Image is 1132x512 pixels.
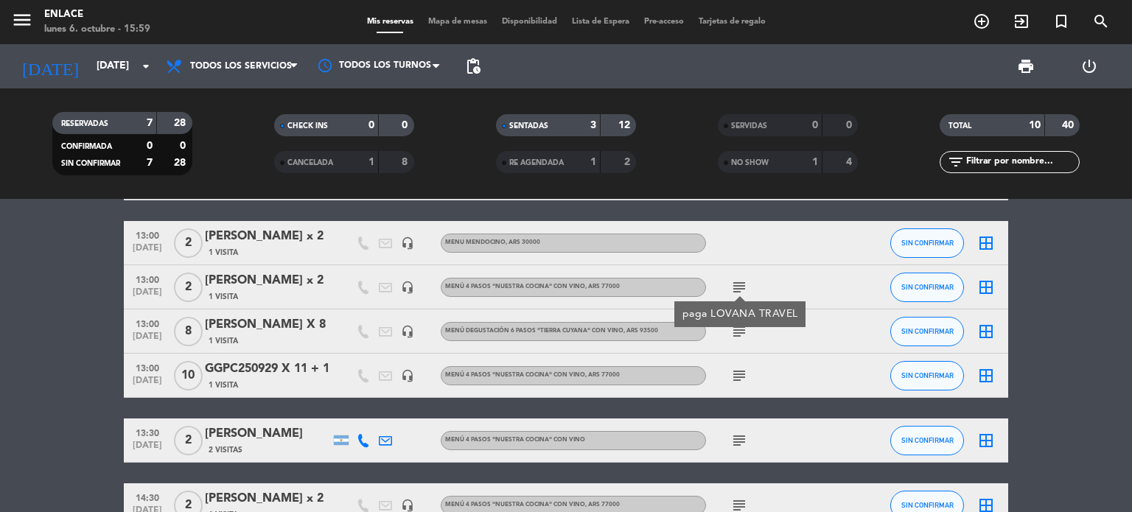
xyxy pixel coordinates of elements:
[565,18,637,26] span: Lista de Espera
[901,327,954,335] span: SIN CONFIRMAR
[129,332,166,348] span: [DATE]
[585,502,620,508] span: , ARS 77000
[209,379,238,391] span: 1 Visita
[174,118,189,128] strong: 28
[509,122,548,130] span: SENTADAS
[205,489,330,508] div: [PERSON_NAME] x 2
[618,120,633,130] strong: 12
[129,243,166,260] span: [DATE]
[129,315,166,332] span: 13:00
[585,284,620,290] span: , ARS 77000
[947,153,965,171] i: filter_list
[730,367,748,385] i: subject
[682,306,798,322] div: paga LOVANA TRAVEL
[287,122,328,130] span: CHECK INS
[209,247,238,259] span: 1 Visita
[147,158,153,168] strong: 7
[61,120,108,127] span: RESERVADAS
[730,432,748,449] i: subject
[44,22,150,37] div: lunes 6. octubre - 15:59
[129,287,166,304] span: [DATE]
[190,61,292,71] span: Todos los servicios
[129,359,166,376] span: 13:00
[174,273,203,302] span: 2
[901,283,954,291] span: SIN CONFIRMAR
[846,120,855,130] strong: 0
[401,325,414,338] i: headset_mic
[506,239,540,245] span: , ARS 30000
[901,501,954,509] span: SIN CONFIRMAR
[812,157,818,167] strong: 1
[174,361,203,390] span: 10
[61,143,112,150] span: CONFIRMADA
[890,361,964,390] button: SIN CONFIRMAR
[846,157,855,167] strong: 4
[509,159,564,166] span: RE AGENDADA
[174,317,203,346] span: 8
[890,273,964,302] button: SIN CONFIRMAR
[1052,13,1070,30] i: turned_in_not
[1092,13,1110,30] i: search
[360,18,421,26] span: Mis reservas
[977,234,995,252] i: border_all
[11,9,33,31] i: menu
[368,157,374,167] strong: 1
[948,122,971,130] span: TOTAL
[11,9,33,36] button: menu
[901,239,954,247] span: SIN CONFIRMAR
[421,18,495,26] span: Mapa de mesas
[624,157,633,167] strong: 2
[174,426,203,455] span: 2
[464,57,482,75] span: pending_actions
[445,239,540,245] span: MENU MENDOCINO
[977,323,995,340] i: border_all
[209,444,242,456] span: 2 Visitas
[401,499,414,512] i: headset_mic
[129,226,166,243] span: 13:00
[1017,57,1035,75] span: print
[901,436,954,444] span: SIN CONFIRMAR
[1029,120,1041,130] strong: 10
[180,141,189,151] strong: 0
[1058,44,1121,88] div: LOG OUT
[965,154,1079,170] input: Filtrar por nombre...
[129,488,166,505] span: 14:30
[287,159,333,166] span: CANCELADA
[402,157,410,167] strong: 8
[129,270,166,287] span: 13:00
[129,424,166,441] span: 13:30
[401,281,414,294] i: headset_mic
[147,118,153,128] strong: 7
[623,328,658,334] span: , ARS 93500
[209,291,238,303] span: 1 Visita
[205,227,330,246] div: [PERSON_NAME] x 2
[445,372,620,378] span: Menú 4 pasos "NUESTRA COCINA" con vino
[730,278,748,296] i: subject
[637,18,691,26] span: Pre-acceso
[691,18,773,26] span: Tarjetas de regalo
[731,122,767,130] span: SERVIDAS
[402,120,410,130] strong: 0
[585,372,620,378] span: , ARS 77000
[174,228,203,258] span: 2
[495,18,565,26] span: Disponibilidad
[368,120,374,130] strong: 0
[890,317,964,346] button: SIN CONFIRMAR
[977,278,995,296] i: border_all
[890,426,964,455] button: SIN CONFIRMAR
[11,50,89,83] i: [DATE]
[812,120,818,130] strong: 0
[401,369,414,382] i: headset_mic
[890,228,964,258] button: SIN CONFIRMAR
[445,502,620,508] span: Menú 4 pasos "NUESTRA COCINA" con vino
[901,371,954,379] span: SIN CONFIRMAR
[731,159,769,166] span: NO SHOW
[1062,120,1077,130] strong: 40
[61,160,120,167] span: SIN CONFIRMAR
[205,271,330,290] div: [PERSON_NAME] x 2
[730,323,748,340] i: subject
[401,236,414,250] i: headset_mic
[445,437,585,443] span: Menú 4 pasos "NUESTRA COCINA" con vino
[590,120,596,130] strong: 3
[1013,13,1030,30] i: exit_to_app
